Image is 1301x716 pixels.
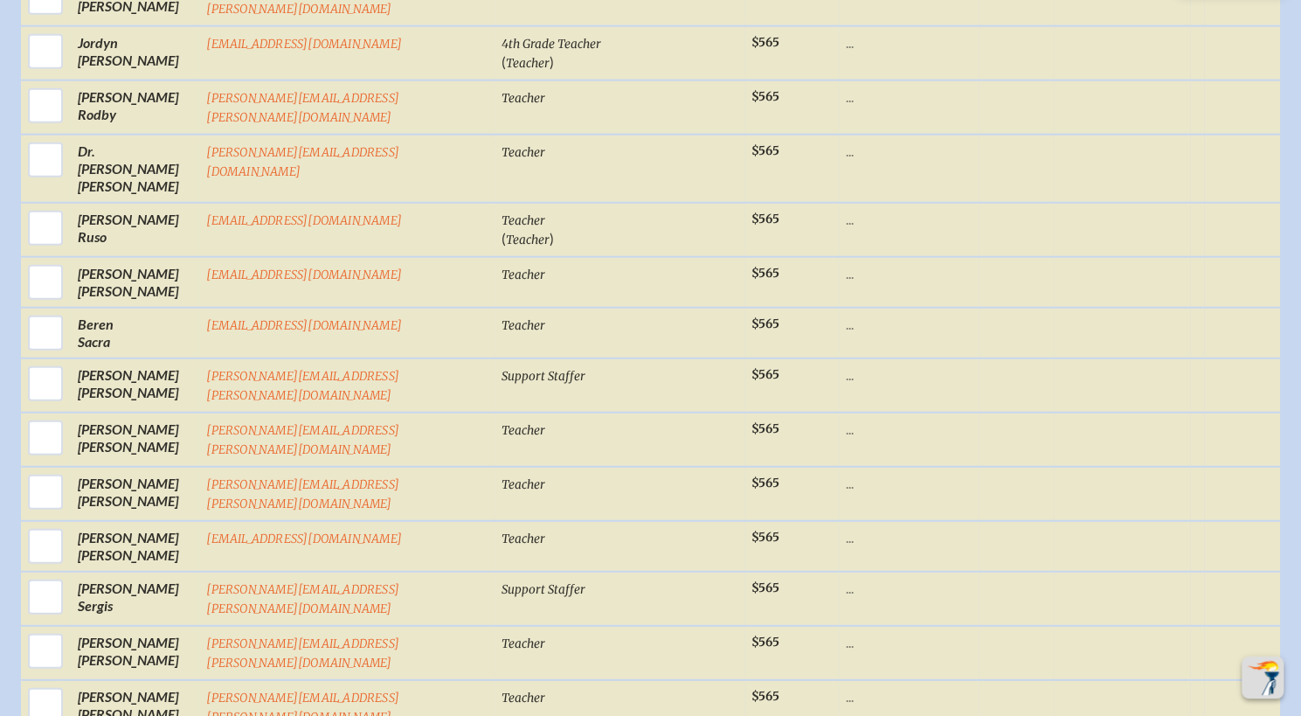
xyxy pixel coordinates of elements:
[751,212,779,226] span: $565
[846,143,972,160] p: ...
[846,366,972,384] p: ...
[751,476,779,490] span: $565
[751,143,779,158] span: $565
[78,143,95,159] span: Dr.
[206,37,402,52] a: [EMAIL_ADDRESS][DOMAIN_NAME]
[846,688,972,706] p: ...
[846,34,972,52] p: ...
[506,56,550,71] span: Teacher
[502,268,545,282] span: Teacher
[71,572,199,626] td: [PERSON_NAME] Sergis
[206,145,399,179] a: [PERSON_NAME][EMAIL_ADDRESS][DOMAIN_NAME]
[206,477,399,511] a: [PERSON_NAME][EMAIL_ADDRESS][PERSON_NAME][DOMAIN_NAME]
[751,367,779,382] span: $565
[206,318,402,333] a: [EMAIL_ADDRESS][DOMAIN_NAME]
[71,203,199,257] td: [PERSON_NAME] Ruso
[502,53,506,70] span: (
[71,467,199,521] td: [PERSON_NAME] [PERSON_NAME]
[751,689,779,704] span: $565
[550,53,554,70] span: )
[502,582,585,597] span: Support Staffer
[846,529,972,546] p: ...
[502,91,545,106] span: Teacher
[71,521,199,572] td: [PERSON_NAME] [PERSON_NAME]
[71,358,199,413] td: [PERSON_NAME] [PERSON_NAME]
[751,530,779,545] span: $565
[751,635,779,650] span: $565
[1242,657,1284,699] button: Scroll Top
[751,89,779,104] span: $565
[502,477,545,492] span: Teacher
[550,230,554,247] span: )
[502,318,545,333] span: Teacher
[502,691,545,706] span: Teacher
[751,35,779,50] span: $565
[751,316,779,331] span: $565
[502,423,545,438] span: Teacher
[206,213,402,228] a: [EMAIL_ADDRESS][DOMAIN_NAME]
[71,80,199,135] td: [PERSON_NAME] Rodby
[502,230,506,247] span: (
[846,88,972,106] p: ...
[751,580,779,595] span: $565
[751,421,779,436] span: $565
[502,213,545,228] span: Teacher
[71,626,199,680] td: [PERSON_NAME] [PERSON_NAME]
[206,532,402,546] a: [EMAIL_ADDRESS][DOMAIN_NAME]
[206,582,399,616] a: [PERSON_NAME][EMAIL_ADDRESS][PERSON_NAME][DOMAIN_NAME]
[71,257,199,308] td: [PERSON_NAME] [PERSON_NAME]
[71,26,199,80] td: Jordyn [PERSON_NAME]
[206,636,399,671] a: [PERSON_NAME][EMAIL_ADDRESS][PERSON_NAME][DOMAIN_NAME]
[206,91,399,125] a: [PERSON_NAME][EMAIL_ADDRESS][PERSON_NAME][DOMAIN_NAME]
[846,580,972,597] p: ...
[846,211,972,228] p: ...
[71,135,199,203] td: [PERSON_NAME] [PERSON_NAME]
[846,265,972,282] p: ...
[206,369,399,403] a: [PERSON_NAME][EMAIL_ADDRESS][PERSON_NAME][DOMAIN_NAME]
[502,636,545,651] span: Teacher
[846,316,972,333] p: ...
[846,475,972,492] p: ...
[846,634,972,651] p: ...
[846,421,972,438] p: ...
[1245,660,1280,695] img: To the top
[206,268,402,282] a: [EMAIL_ADDRESS][DOMAIN_NAME]
[502,369,585,384] span: Support Staffer
[502,145,545,160] span: Teacher
[502,37,601,52] span: 4th Grade Teacher
[751,266,779,281] span: $565
[502,532,545,546] span: Teacher
[206,423,399,457] a: [PERSON_NAME][EMAIL_ADDRESS][PERSON_NAME][DOMAIN_NAME]
[506,233,550,247] span: Teacher
[71,308,199,358] td: Beren Sacra
[71,413,199,467] td: [PERSON_NAME] [PERSON_NAME]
